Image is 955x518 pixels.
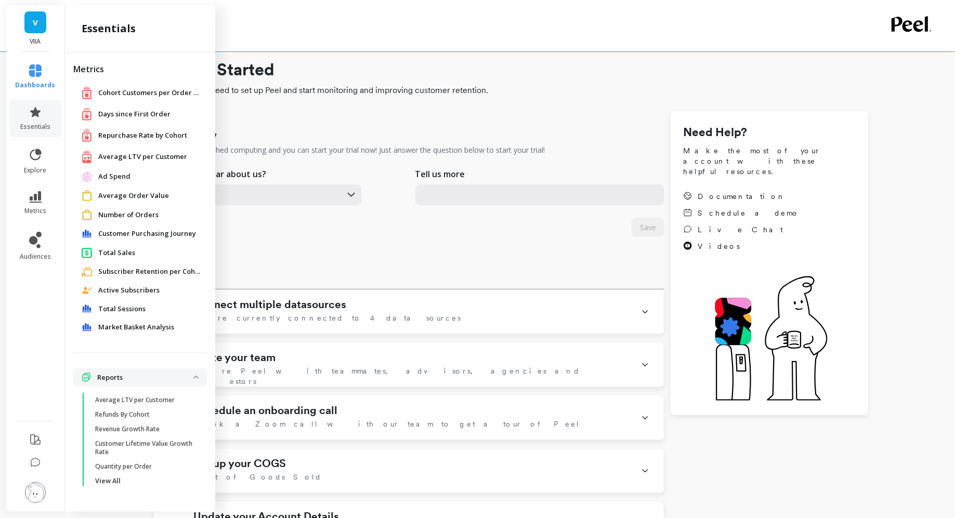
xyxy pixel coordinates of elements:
img: navigation item icon [82,373,91,382]
span: Total Sessions [98,304,146,314]
span: We're currently connected to 4 data sources [193,313,461,323]
span: dashboards [16,81,56,89]
h2: Metrics [73,63,207,75]
a: Cohort Customers per Order Count [98,88,202,98]
span: Book a Zoom call with our team to get a tour of Peel [193,419,580,429]
img: navigation item icon [82,230,92,238]
p: Tell us more [415,168,465,180]
span: V [33,17,38,29]
span: Market Basket Analysis [98,322,174,333]
span: Average Order Value [98,191,169,201]
img: navigation item icon [82,190,92,201]
a: Schedule a demo [683,208,800,218]
p: Reports [97,373,193,383]
h2: essentials [82,21,136,36]
span: Live Chat [698,224,783,235]
img: navigation item icon [82,304,92,313]
img: navigation item icon [82,108,92,121]
img: navigation item icon [82,86,92,99]
span: essentials [20,123,50,131]
a: Videos [683,241,800,251]
p: Your data has finished computing and you can start your trial now! Just answer the question below... [153,145,545,155]
img: navigation item icon [82,267,92,277]
span: Cost of Goods Sold [193,472,322,482]
img: navigation item icon [82,129,92,142]
img: navigation item icon [82,150,92,163]
span: Total Sales [98,248,135,258]
h1: Connect multiple datasources [193,298,346,311]
img: navigation item icon [82,171,92,182]
p: Revenue Growth Rate [95,425,160,433]
span: Videos [698,241,740,251]
span: Ad Spend [98,171,130,182]
h1: Set up your COGS [193,457,286,470]
p: View All [95,477,121,485]
p: Refunds By Cohort [95,410,150,419]
a: Number of Orders [98,210,199,220]
span: Active Subscribers [98,285,160,296]
p: Average LTV per Customer [95,396,175,404]
h1: Getting Started [153,57,868,82]
img: navigation item icon [82,209,92,220]
span: Number of Orders [98,210,159,220]
a: Subscriber Retention per Cohort [98,267,202,277]
h1: Schedule an onboarding call [193,404,337,417]
p: Customer Lifetime Value Growth Rate [95,440,194,456]
h1: Need Help? [683,124,856,141]
span: Repurchase Rate by Cohort [98,130,187,141]
span: Make the most of your account with these helpful resources. [683,145,856,177]
span: Share Peel with teammates, advisors, agencies and investors [193,366,629,387]
span: Days since First Order [98,109,171,119]
span: explore [24,166,47,175]
p: VIIA [17,37,55,46]
a: Ad Spend [98,171,199,182]
a: Average Order Value [98,191,199,201]
a: Total Sessions [98,304,199,314]
span: Documentation [698,191,786,202]
span: Customer Purchasing Journey [98,229,196,239]
img: navigation item icon [82,323,92,331]
span: Everything you need to set up Peel and start monitoring and improving customer retention. [153,84,868,97]
span: Average LTV per Customer [98,152,187,162]
span: Schedule a demo [698,208,800,218]
a: Days since First Order [98,109,199,119]
a: Total Sales [98,248,199,258]
img: navigation item icon [82,287,92,294]
a: Active Subscribers [98,285,199,296]
span: audiences [20,253,51,261]
a: Repurchase Rate by Cohort [98,130,199,141]
a: Customer Purchasing Journey [98,229,199,239]
span: metrics [24,207,46,215]
a: Average LTV per Customer [98,152,199,162]
img: navigation item icon [82,247,92,258]
h1: Invite your team [193,351,276,364]
img: down caret icon [193,376,199,379]
a: Documentation [683,191,800,202]
img: profile picture [25,482,46,503]
p: Quantity per Order [95,462,152,471]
